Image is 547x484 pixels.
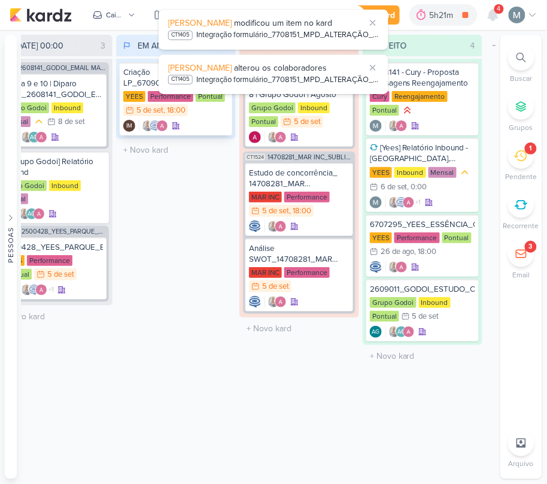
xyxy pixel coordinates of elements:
[333,5,400,25] button: Novo Kard
[265,296,287,308] div: Colaboradores: Iara Santos, Alessandra Gomes
[370,105,399,116] div: Pontual
[142,120,154,132] img: Iara Santos
[412,313,439,320] div: 5 de set
[19,65,107,71] span: 2608141_GODOI_EMAIL MARKETING_SETEMBRO
[33,116,45,128] div: Prioridade Média
[249,220,261,232] img: Caroline Traven De Andrade
[385,196,421,208] div: Colaboradores: Iara Santos, Caroline Traven De Andrade, Alessandra Gomes, Isabella Machado Guimarães
[408,183,427,191] div: , 0:00
[275,131,287,143] img: Alessandra Gomes
[355,9,395,22] div: Novo Kard
[123,91,145,102] div: YEES
[370,232,392,243] div: YEES
[284,192,330,202] div: Performance
[429,167,457,178] div: Mensal
[249,102,296,113] div: Grupo Godoi
[148,91,193,102] div: Performance
[365,347,480,365] input: + Novo kard
[26,208,38,220] div: Aline Gimenez Graciano
[415,248,437,256] div: , 18:00
[249,267,282,278] div: MAR INC
[249,243,350,265] div: Análise SWOT_14708281_MAR INC_SUBLIME_JARDINS_PLANEJAMENTO ESTRATÉGICO
[298,102,330,113] div: Inbound
[372,329,380,335] p: AG
[415,198,421,207] span: +1
[242,320,357,337] input: + Novo kard
[396,261,408,273] img: Alessandra Gomes
[510,73,533,84] p: Buscar
[370,167,392,178] div: YEES
[249,168,350,189] div: Estudo de concorrência_ 14708281_MAR INC_SUBLIME_JARDINS_PLANEJAMENTO ESTRATÉGICO
[402,104,414,116] div: Prioridade Alta
[268,296,279,308] img: Iara Santos
[396,120,408,132] img: Alessandra Gomes
[509,122,533,133] p: Grupos
[249,131,261,143] img: Alessandra Gomes
[49,180,81,191] div: Inbound
[27,255,72,266] div: Performance
[398,329,406,335] p: AG
[19,208,31,220] img: Iara Santos
[396,326,408,338] div: Aline Gimenez Graciano
[430,9,457,22] div: 5h21m
[403,326,415,338] img: Alessandra Gomes
[16,208,45,220] div: Colaboradores: Iara Santos, Aline Gimenez Graciano, Alessandra Gomes
[168,31,193,40] div: CT1405
[513,270,530,280] p: Email
[394,167,426,178] div: Inbound
[31,135,38,141] p: AG
[388,196,400,208] img: Iara Santos
[2,78,103,100] div: Régua 9 e 10 | Diparo Teste_2608141_GODOI_EMAIL MARKETING_SETEMBRO
[28,131,40,143] div: Aline Gimenez Graciano
[123,67,229,89] div: Criação LP_6709011_YEES_LP MEETING_PARQUE BUENA VISTA
[530,144,532,153] div: 1
[370,261,382,273] div: Criador(a): Caroline Traven De Andrade
[370,120,382,132] img: Mariana Amorim
[388,120,400,132] img: Iara Santos
[33,208,45,220] img: Alessandra Gomes
[47,285,54,295] span: +1
[21,131,33,143] img: Iara Santos
[370,219,475,230] div: 6707295_YEES_ESSÊNCIA_CAMPOLIM_CLIENTE_OCULTO
[249,131,261,143] div: Criador(a): Alessandra Gomes
[149,120,161,132] img: Caroline Traven De Andrade
[22,228,107,235] span: 2500428_YEES_PARQUE_BUENA_VISTA_AJUSTE_LP
[503,220,539,231] p: Recorrente
[58,118,85,126] div: 8 de set
[500,44,542,84] li: Ctrl + F
[249,192,282,202] div: MAR INC
[381,183,408,191] div: 6 de set
[388,261,400,273] img: Iara Santos
[18,284,54,296] div: Colaboradores: Iara Santos, Caroline Traven De Andrade, Alessandra Gomes, Isabella Machado Guimarães
[168,63,232,73] span: [PERSON_NAME]
[275,220,287,232] img: Alessandra Gomes
[2,102,49,113] div: Grupo Godoi
[294,118,321,126] div: 5 de set
[370,311,399,322] div: Pontual
[394,232,440,243] div: Performance
[268,154,353,161] span: 14708281_MAR INC_SUBLIME_JARDINS_PLANEJAMENTO ESTRATÉGICO
[509,7,525,23] img: Mariana Amorim
[403,196,415,208] img: Alessandra Gomes
[370,196,382,208] img: Mariana Amorim
[245,154,265,161] span: CT1524
[168,18,232,28] span: [PERSON_NAME]
[370,143,475,164] div: [Yees] Relatório Inbound - Campinas, Sorocaba e São Paulo
[381,248,415,256] div: 26 de ago
[268,131,279,143] img: Iara Santos
[139,120,168,132] div: Colaboradores: Iara Santos, Caroline Traven De Andrade, Alessandra Gomes
[370,284,475,295] div: 2609011_GODOI_ESTUDO_COMO_TAGUEAR_CONVERSAS_WHATSAPP_RD
[5,227,16,263] div: Pessoas
[18,131,47,143] div: Colaboradores: Iara Santos, Aline Gimenez Graciano, Alessandra Gomes
[249,220,261,232] div: Criador(a): Caroline Traven De Andrade
[96,40,110,52] div: 3
[529,242,533,252] div: 3
[126,123,132,129] p: IM
[35,284,47,296] img: Alessandra Gomes
[196,29,379,41] div: Integração formulário_7708151_MPD_ALTERAÇÃO_FORMULÁRIOS_META_ADS
[459,167,471,179] div: Prioridade Média
[168,75,193,84] div: CT1405
[275,296,287,308] img: Alessandra Gomes
[35,131,47,143] img: Alessandra Gomes
[123,120,135,132] div: Criador(a): Isabella Machado Guimarães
